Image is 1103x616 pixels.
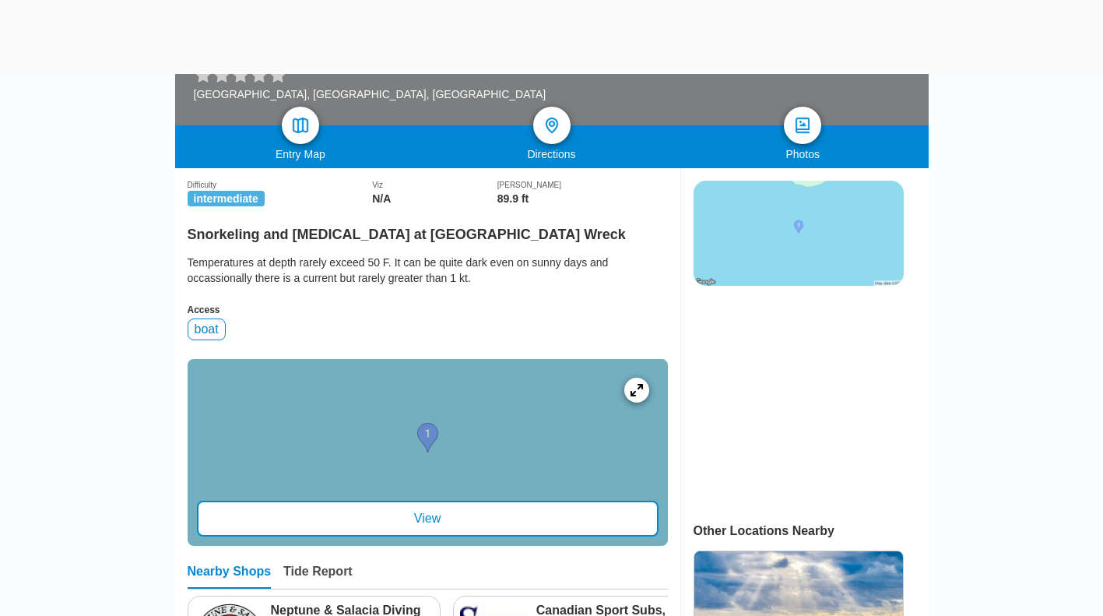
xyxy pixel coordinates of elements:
div: Viz [372,181,497,189]
div: Directions [426,148,677,160]
div: View [197,501,659,537]
div: boat [188,319,226,340]
a: photos [784,107,821,144]
div: Entry Map [175,148,427,160]
div: Nearby Shops [188,565,272,589]
img: directions [543,116,561,135]
div: 89.9 ft [497,192,668,205]
img: map [291,116,310,135]
h2: Snorkeling and [MEDICAL_DATA] at [GEOGRAPHIC_DATA] Wreck [188,217,668,243]
a: entry mapView [188,359,668,546]
div: Temperatures at depth rarely exceed 50 F. It can be quite dark even on sunny days and occassional... [188,255,668,286]
div: Photos [677,148,929,160]
span: intermediate [188,191,265,206]
div: N/A [372,192,497,205]
img: staticmap [694,181,904,286]
iframe: Advertisement [694,301,902,496]
div: [GEOGRAPHIC_DATA], [GEOGRAPHIC_DATA], [GEOGRAPHIC_DATA] [194,88,546,100]
div: [PERSON_NAME] [497,181,668,189]
div: Other Locations Nearby [694,524,940,538]
a: map [282,107,319,144]
div: Tide Report [283,565,353,589]
img: photos [793,116,812,135]
div: Access [188,304,668,315]
div: Difficulty [188,181,373,189]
